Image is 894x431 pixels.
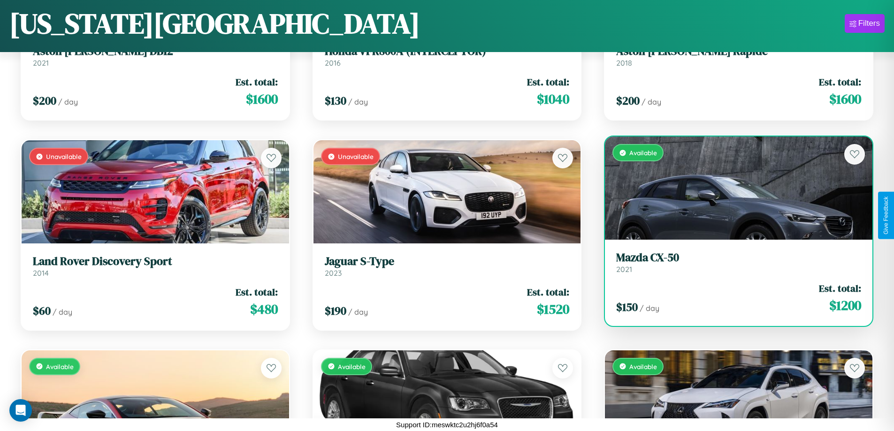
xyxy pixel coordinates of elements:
[537,300,569,318] span: $ 1520
[338,363,366,371] span: Available
[348,307,368,317] span: / day
[527,75,569,89] span: Est. total:
[845,14,885,33] button: Filters
[325,45,570,58] h3: Honda VFR800A (INTERCEPTOR)
[616,299,638,315] span: $ 150
[527,285,569,299] span: Est. total:
[640,303,659,313] span: / day
[33,268,49,278] span: 2014
[250,300,278,318] span: $ 480
[629,363,657,371] span: Available
[616,58,632,68] span: 2018
[348,97,368,106] span: / day
[33,255,278,278] a: Land Rover Discovery Sport2014
[46,363,74,371] span: Available
[325,255,570,268] h3: Jaguar S-Type
[9,399,32,422] div: Open Intercom Messenger
[9,4,420,43] h1: [US_STATE][GEOGRAPHIC_DATA]
[33,45,278,58] h3: Aston [PERSON_NAME] DB12
[53,307,72,317] span: / day
[325,303,346,318] span: $ 190
[858,19,880,28] div: Filters
[33,45,278,68] a: Aston [PERSON_NAME] DB122021
[829,90,861,108] span: $ 1600
[883,197,889,234] div: Give Feedback
[33,303,51,318] span: $ 60
[325,58,341,68] span: 2016
[537,90,569,108] span: $ 1040
[325,255,570,278] a: Jaguar S-Type2023
[338,152,374,160] span: Unavailable
[46,152,82,160] span: Unavailable
[819,75,861,89] span: Est. total:
[325,268,342,278] span: 2023
[33,93,56,108] span: $ 200
[616,251,861,265] h3: Mazda CX-50
[642,97,661,106] span: / day
[396,418,498,431] p: Support ID: meswktc2u2hj6f0a54
[58,97,78,106] span: / day
[325,45,570,68] a: Honda VFR800A (INTERCEPTOR)2016
[246,90,278,108] span: $ 1600
[616,45,861,68] a: Aston [PERSON_NAME] Rapide2018
[236,75,278,89] span: Est. total:
[829,296,861,315] span: $ 1200
[629,149,657,157] span: Available
[616,45,861,58] h3: Aston [PERSON_NAME] Rapide
[236,285,278,299] span: Est. total:
[325,93,346,108] span: $ 130
[819,281,861,295] span: Est. total:
[616,251,861,274] a: Mazda CX-502021
[33,255,278,268] h3: Land Rover Discovery Sport
[616,93,640,108] span: $ 200
[33,58,49,68] span: 2021
[616,265,632,274] span: 2021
